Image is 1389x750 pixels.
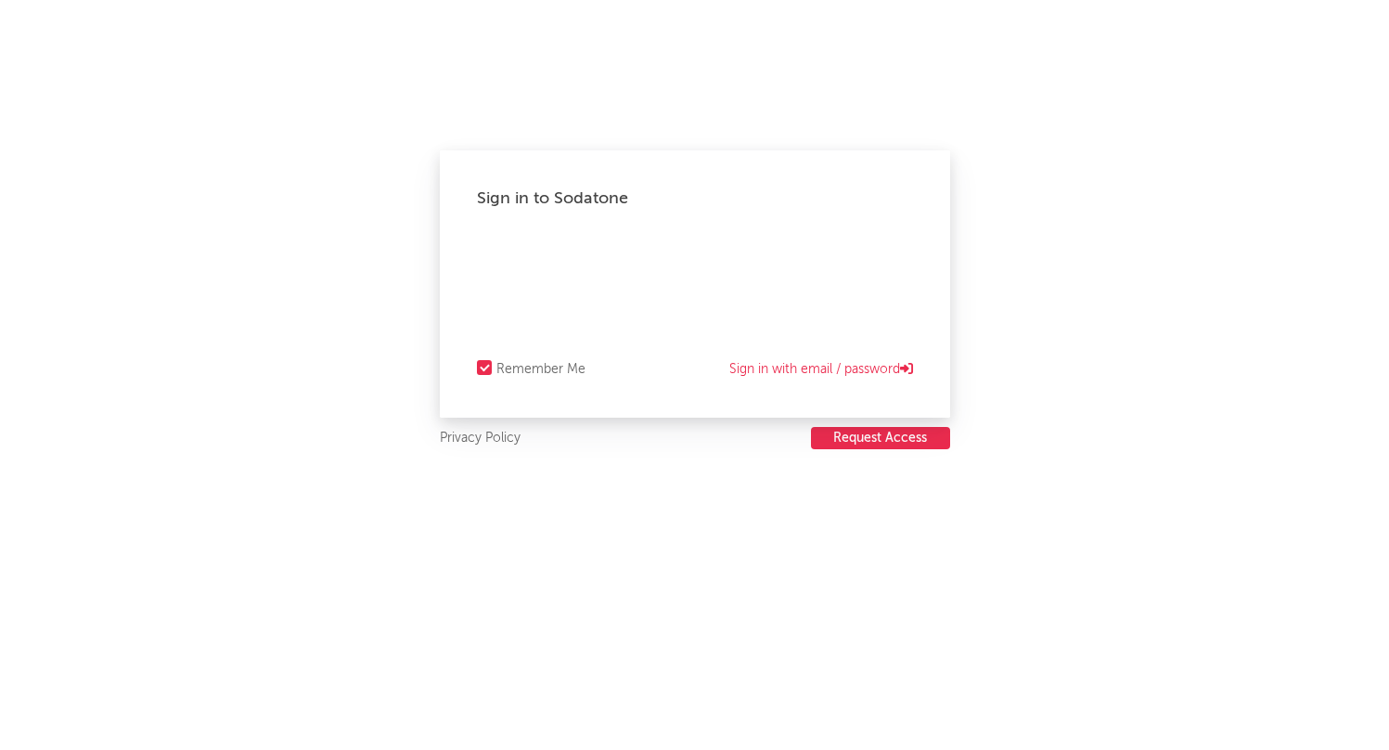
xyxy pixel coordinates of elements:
a: Sign in with email / password [729,358,913,381]
div: Remember Me [496,358,585,381]
a: Request Access [811,427,950,450]
a: Privacy Policy [440,427,521,450]
button: Request Access [811,427,950,449]
div: Sign in to Sodatone [477,187,913,210]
